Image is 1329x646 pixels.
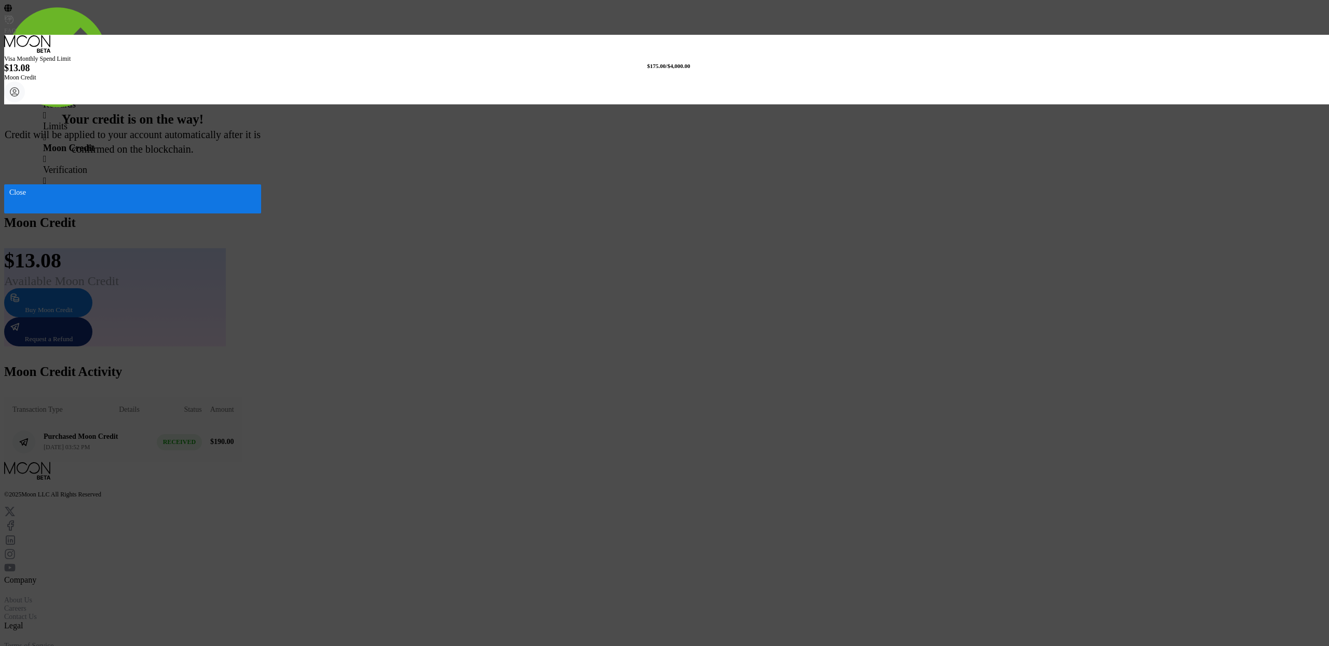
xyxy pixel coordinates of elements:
[5,129,261,155] span: Credit will be applied to your account automatically after it is confirmed on the blockchain.
[9,189,256,197] div: Close
[4,14,15,22] div: EN
[4,184,261,213] div: Close
[4,112,261,156] div: Your credit is on the way!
